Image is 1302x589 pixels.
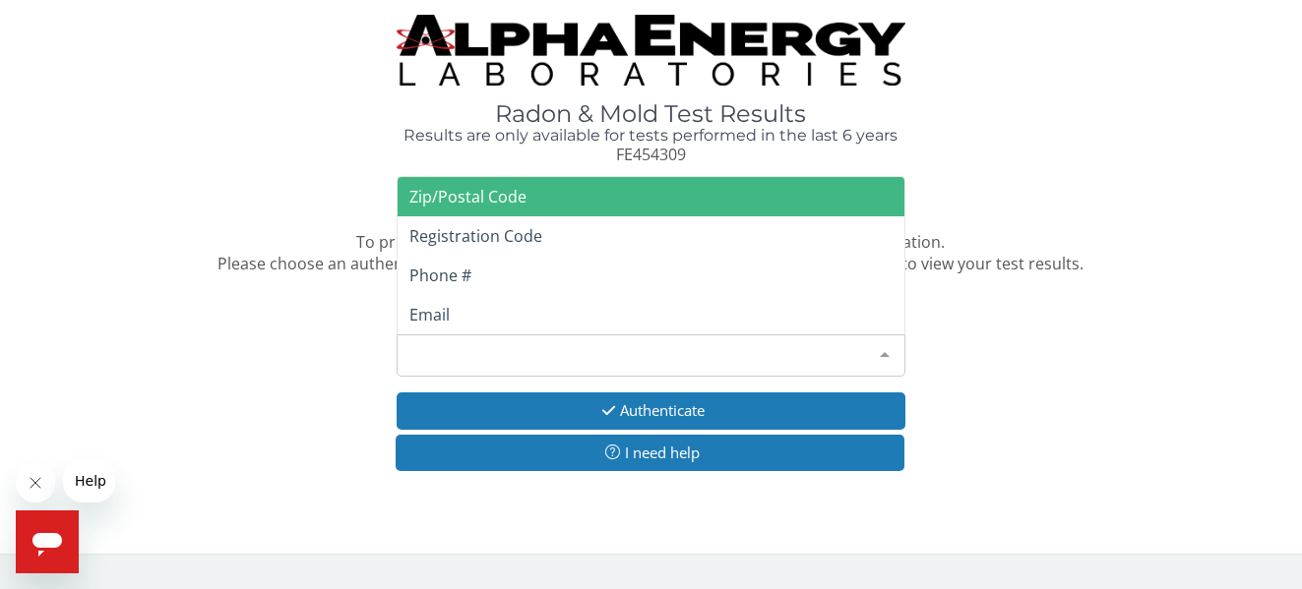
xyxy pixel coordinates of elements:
[63,459,115,502] iframe: Message from company
[397,392,905,429] button: Authenticate
[409,186,527,207] span: Zip/Postal Code
[16,463,55,502] iframe: Close message
[397,101,905,127] h1: Radon & Mold Test Results
[397,127,905,145] h4: Results are only available for tests performed in the last 6 years
[409,304,450,325] span: Email
[397,15,905,86] img: TightCrop.jpg
[409,265,471,286] span: Phone #
[409,225,542,247] span: Registration Code
[217,231,1084,275] span: To protect your confidential test results, we need to confirm some information. Please choose an ...
[396,435,904,471] button: I need help
[616,144,686,165] span: FE454309
[16,510,79,573] iframe: Button to launch messaging window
